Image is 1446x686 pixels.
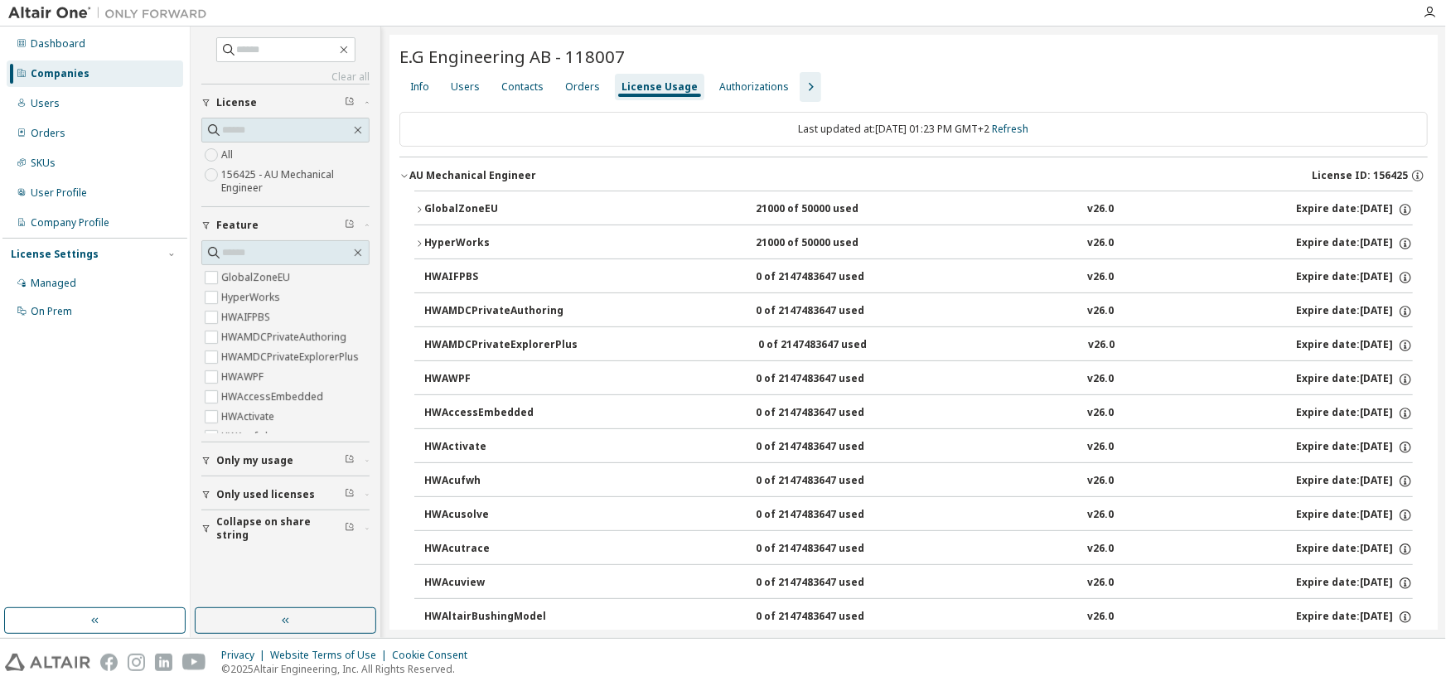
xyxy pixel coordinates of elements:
[1087,236,1114,251] div: v26.0
[424,270,573,285] div: HWAIFPBS
[424,372,573,387] div: HWAWPF
[1087,508,1114,523] div: v26.0
[216,454,293,467] span: Only my usage
[182,654,206,671] img: youtube.svg
[1087,372,1114,387] div: v26.0
[345,454,355,467] span: Clear filter
[221,649,270,662] div: Privacy
[201,510,370,547] button: Collapse on share string
[424,429,1413,466] button: HWActivate0 of 2147483647 usedv26.0Expire date:[DATE]
[31,277,76,290] div: Managed
[221,662,477,676] p: © 2025 Altair Engineering, Inc. All Rights Reserved.
[756,202,905,217] div: 21000 of 50000 used
[345,522,355,535] span: Clear filter
[1296,474,1413,489] div: Expire date: [DATE]
[31,157,56,170] div: SKUs
[410,80,429,94] div: Info
[31,37,85,51] div: Dashboard
[414,191,1413,228] button: GlobalZoneEU21000 of 50000 usedv26.0Expire date:[DATE]
[424,565,1413,601] button: HWAcuview0 of 2147483647 usedv26.0Expire date:[DATE]
[719,80,789,94] div: Authorizations
[1087,270,1114,285] div: v26.0
[1089,338,1115,353] div: v26.0
[424,474,573,489] div: HWAcufwh
[1087,542,1114,557] div: v26.0
[1087,440,1114,455] div: v26.0
[409,169,536,182] div: AU Mechanical Engineer
[221,327,350,347] label: HWAMDCPrivateAuthoring
[1296,576,1413,591] div: Expire date: [DATE]
[993,122,1029,136] a: Refresh
[756,270,905,285] div: 0 of 2147483647 used
[221,387,326,407] label: HWAccessEmbedded
[201,70,370,84] a: Clear all
[221,407,278,427] label: HWActivate
[5,654,90,671] img: altair_logo.svg
[501,80,544,94] div: Contacts
[758,338,907,353] div: 0 of 2147483647 used
[270,649,392,662] div: Website Terms of Use
[128,654,145,671] img: instagram.svg
[756,542,905,557] div: 0 of 2147483647 used
[424,463,1413,500] button: HWAcufwh0 of 2147483647 usedv26.0Expire date:[DATE]
[221,347,362,367] label: HWAMDCPrivateExplorerPlus
[221,165,370,198] label: 156425 - AU Mechanical Engineer
[756,440,905,455] div: 0 of 2147483647 used
[345,96,355,109] span: Clear filter
[221,268,293,287] label: GlobalZoneEU
[1296,270,1413,285] div: Expire date: [DATE]
[155,654,172,671] img: linkedin.svg
[424,508,573,523] div: HWAcusolve
[31,305,72,318] div: On Prem
[424,599,1413,635] button: HWAltairBushingModel0 of 2147483647 usedv26.0Expire date:[DATE]
[1296,372,1413,387] div: Expire date: [DATE]
[216,219,259,232] span: Feature
[565,80,600,94] div: Orders
[31,216,109,229] div: Company Profile
[201,476,370,513] button: Only used licenses
[1296,610,1413,625] div: Expire date: [DATE]
[221,367,267,387] label: HWAWPF
[399,112,1428,147] div: Last updated at: [DATE] 01:23 PM GMT+2
[756,474,905,489] div: 0 of 2147483647 used
[451,80,480,94] div: Users
[424,293,1413,330] button: HWAMDCPrivateAuthoring0 of 2147483647 usedv26.0Expire date:[DATE]
[424,327,1413,364] button: HWAMDCPrivateExplorerPlus0 of 2147483647 usedv26.0Expire date:[DATE]
[1312,169,1408,182] span: License ID: 156425
[424,497,1413,534] button: HWAcusolve0 of 2147483647 usedv26.0Expire date:[DATE]
[424,202,573,217] div: GlobalZoneEU
[31,97,60,110] div: Users
[31,186,87,200] div: User Profile
[424,440,573,455] div: HWActivate
[1087,406,1114,421] div: v26.0
[756,372,905,387] div: 0 of 2147483647 used
[345,219,355,232] span: Clear filter
[1296,236,1413,251] div: Expire date: [DATE]
[221,427,274,447] label: HWAcufwh
[424,576,573,591] div: HWAcuview
[756,406,905,421] div: 0 of 2147483647 used
[201,85,370,121] button: License
[424,610,573,625] div: HWAltairBushingModel
[1296,542,1413,557] div: Expire date: [DATE]
[399,157,1428,194] button: AU Mechanical EngineerLicense ID: 156425
[1087,202,1114,217] div: v26.0
[1296,202,1413,217] div: Expire date: [DATE]
[424,542,573,557] div: HWAcutrace
[414,225,1413,262] button: HyperWorks21000 of 50000 usedv26.0Expire date:[DATE]
[756,304,905,319] div: 0 of 2147483647 used
[424,361,1413,398] button: HWAWPF0 of 2147483647 usedv26.0Expire date:[DATE]
[216,515,345,542] span: Collapse on share string
[1296,508,1413,523] div: Expire date: [DATE]
[756,236,905,251] div: 21000 of 50000 used
[1087,576,1114,591] div: v26.0
[11,248,99,261] div: License Settings
[424,406,573,421] div: HWAccessEmbedded
[31,127,65,140] div: Orders
[1087,610,1114,625] div: v26.0
[1296,440,1413,455] div: Expire date: [DATE]
[1087,304,1114,319] div: v26.0
[399,45,625,68] span: E.G Engineering AB - 118007
[756,610,905,625] div: 0 of 2147483647 used
[216,96,257,109] span: License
